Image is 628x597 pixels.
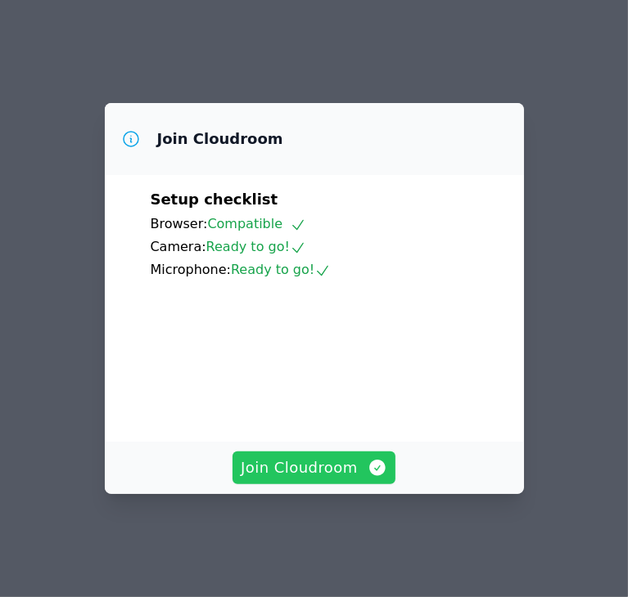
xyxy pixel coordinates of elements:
h3: Join Cloudroom [157,129,283,149]
span: Microphone: [151,262,232,277]
span: Camera: [151,239,206,254]
span: Setup checklist [151,191,278,208]
span: Compatible [207,216,306,231]
span: Ready to go! [231,262,331,277]
button: Join Cloudroom [233,451,395,484]
span: Join Cloudroom [241,456,387,479]
span: Browser: [151,216,208,231]
span: Ready to go! [206,239,306,254]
